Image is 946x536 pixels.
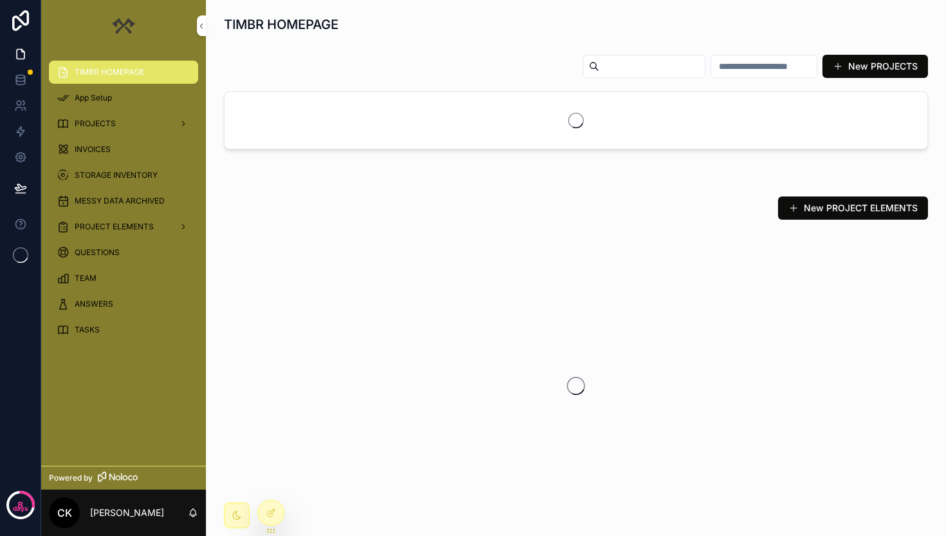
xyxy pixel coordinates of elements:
[75,247,120,258] span: QUESTIONS
[49,215,198,238] a: PROJECT ELEMENTS
[75,299,113,309] span: ANSWERS
[778,196,928,220] button: New PROJECT ELEMENTS
[75,170,158,180] span: STORAGE INVENTORY
[75,273,97,283] span: TEAM
[49,138,198,161] a: INVOICES
[75,93,112,103] span: App Setup
[13,504,28,514] p: days
[109,15,137,36] img: App logo
[90,506,164,519] p: [PERSON_NAME]
[41,466,206,490] a: Powered by
[49,164,198,187] a: STORAGE INVENTORY
[17,499,23,512] p: 8
[49,61,198,84] a: TIMBR HOMEPAGE
[49,473,93,483] span: Powered by
[75,67,144,77] span: TIMBR HOMEPAGE
[75,196,165,206] span: MESSY DATA ARCHIVED
[75,325,100,335] span: TASKS
[49,189,198,213] a: MESSY DATA ARCHIVED
[49,292,198,316] a: ANSWERS
[822,55,928,78] button: New PROJECTS
[49,318,198,341] a: TASKS
[41,52,206,358] div: scrollable content
[49,241,198,264] a: QUESTIONS
[49,112,198,135] a: PROJECTS
[49,267,198,290] a: TEAM
[57,505,72,521] span: CK
[75,119,116,129] span: PROJECTS
[75,144,111,155] span: INVOICES
[75,222,154,232] span: PROJECT ELEMENTS
[49,86,198,110] a: App Setup
[224,15,339,33] h1: TIMBR HOMEPAGE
